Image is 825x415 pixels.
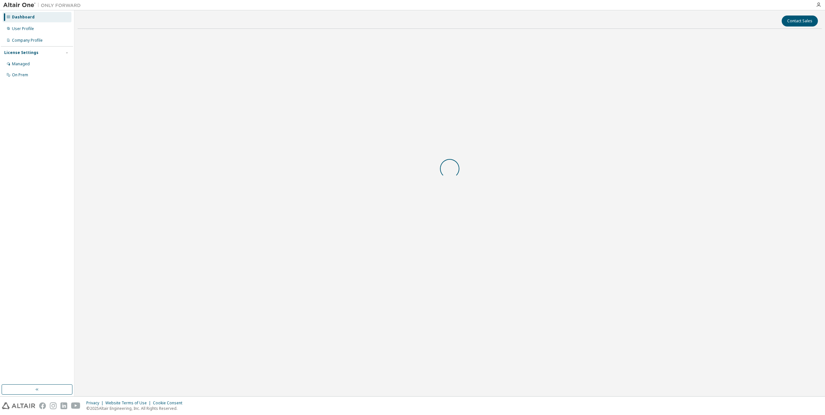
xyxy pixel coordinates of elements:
div: Website Terms of Use [105,400,153,406]
img: altair_logo.svg [2,402,35,409]
button: Contact Sales [782,16,818,27]
div: Dashboard [12,15,35,20]
img: instagram.svg [50,402,57,409]
div: On Prem [12,72,28,78]
img: linkedin.svg [60,402,67,409]
div: Cookie Consent [153,400,186,406]
div: User Profile [12,26,34,31]
img: youtube.svg [71,402,80,409]
div: Company Profile [12,38,43,43]
img: facebook.svg [39,402,46,409]
img: Altair One [3,2,84,8]
div: License Settings [4,50,38,55]
div: Privacy [86,400,105,406]
div: Managed [12,61,30,67]
p: © 2025 Altair Engineering, Inc. All Rights Reserved. [86,406,186,411]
